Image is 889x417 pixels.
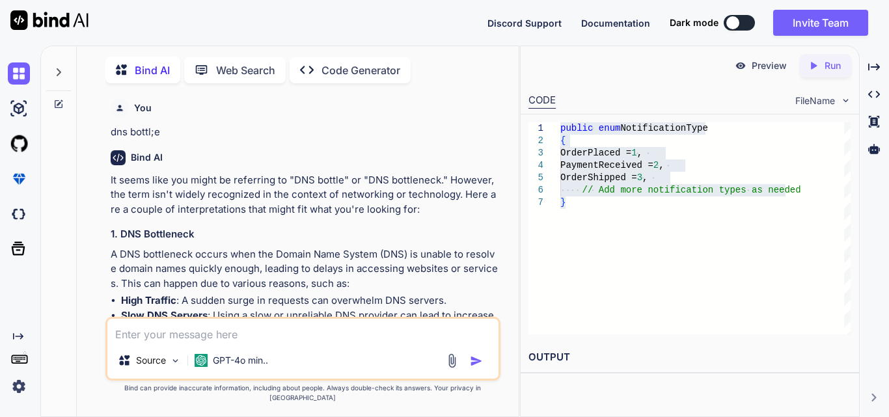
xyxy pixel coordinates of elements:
[560,148,631,158] span: OrderPlaced =
[8,133,30,155] img: githubLight
[528,172,543,184] div: 5
[582,185,801,195] span: // Add more notification types as needed
[528,93,556,109] div: CODE
[444,353,459,368] img: attachment
[111,227,498,242] h3: 1. DNS Bottleneck
[8,62,30,85] img: chat
[528,135,543,147] div: 2
[560,197,566,208] span: }
[560,135,566,146] span: {
[528,159,543,172] div: 4
[8,203,30,225] img: darkCloudIdeIcon
[670,16,718,29] span: Dark mode
[752,59,787,72] p: Preview
[131,151,163,164] h6: Bind AI
[735,60,746,72] img: preview
[642,172,648,183] span: ,
[637,148,642,158] span: ,
[195,354,208,367] img: GPT-4o mini
[8,98,30,120] img: ai-studio
[560,123,593,133] span: public
[111,173,498,217] p: It seems like you might be referring to "DNS bottle" or "DNS bottleneck." However, the term isn't...
[136,354,166,367] p: Source
[528,147,543,159] div: 3
[560,160,653,170] span: PaymentReceived =
[487,16,562,30] button: Discord Support
[213,354,268,367] p: GPT-4o min..
[560,172,637,183] span: OrderShipped =
[620,123,707,133] span: NotificationType
[599,123,621,133] span: enum
[121,309,208,321] strong: Slow DNS Servers
[134,101,152,114] h6: You
[121,293,498,308] li: : A sudden surge in requests can overwhelm DNS servers.
[637,172,642,183] span: 3
[105,383,500,403] p: Bind can provide inaccurate information, including about people. Always double-check its answers....
[631,148,636,158] span: 1
[470,355,483,368] img: icon
[581,16,650,30] button: Documentation
[111,125,498,140] p: dns bottl;e
[528,122,543,135] div: 1
[795,94,835,107] span: FileName
[135,62,170,78] p: Bind AI
[653,160,659,170] span: 2
[8,375,30,397] img: settings
[825,59,841,72] p: Run
[581,18,650,29] span: Documentation
[528,196,543,209] div: 7
[321,62,400,78] p: Code Generator
[773,10,868,36] button: Invite Team
[121,294,176,306] strong: High Traffic
[111,247,498,291] p: A DNS bottleneck occurs when the Domain Name System (DNS) is unable to resolve domain names quick...
[121,308,498,338] li: : Using a slow or unreliable DNS provider can lead to increased resolution times.
[170,355,181,366] img: Pick Models
[8,168,30,190] img: premium
[487,18,562,29] span: Discord Support
[216,62,275,78] p: Web Search
[840,95,851,106] img: chevron down
[10,10,89,30] img: Bind AI
[659,160,664,170] span: ,
[521,342,859,373] h2: OUTPUT
[528,184,543,196] div: 6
